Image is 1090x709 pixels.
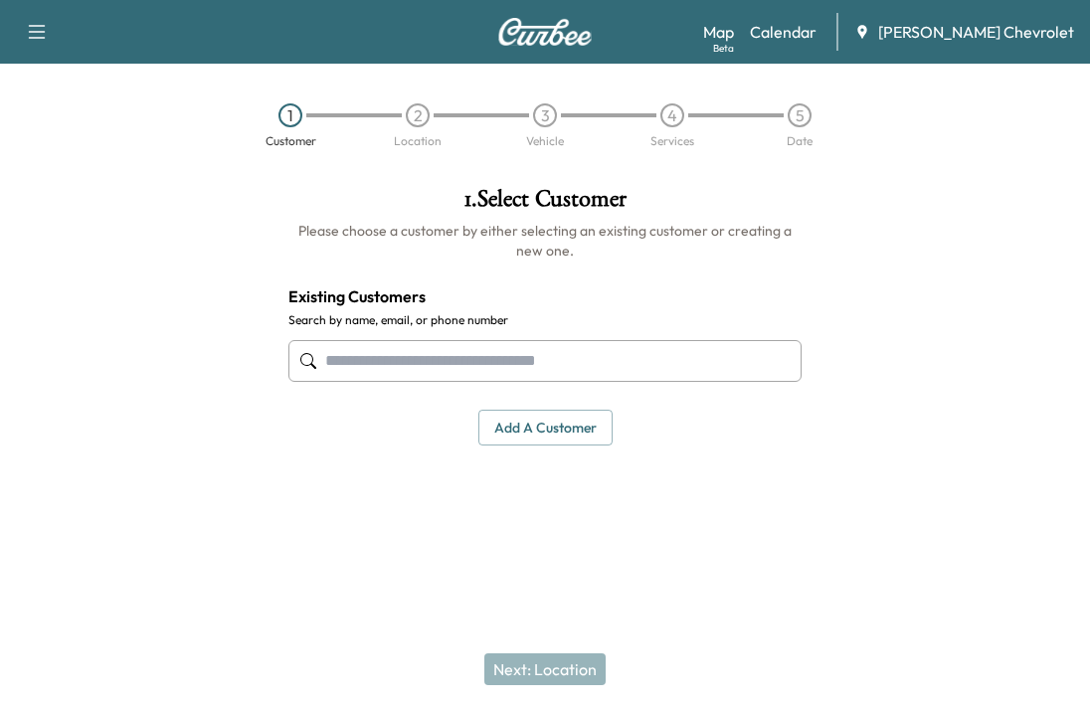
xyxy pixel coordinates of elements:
[533,103,557,127] div: 3
[660,103,684,127] div: 4
[266,135,316,147] div: Customer
[497,18,593,46] img: Curbee Logo
[787,135,813,147] div: Date
[406,103,430,127] div: 2
[278,103,302,127] div: 1
[478,410,613,446] button: Add a customer
[288,312,802,328] label: Search by name, email, or phone number
[788,103,812,127] div: 5
[288,284,802,308] h4: Existing Customers
[650,135,694,147] div: Services
[750,20,817,44] a: Calendar
[526,135,564,147] div: Vehicle
[288,221,802,261] h6: Please choose a customer by either selecting an existing customer or creating a new one.
[713,41,734,56] div: Beta
[703,20,734,44] a: MapBeta
[288,187,802,221] h1: 1 . Select Customer
[394,135,442,147] div: Location
[878,20,1074,44] span: [PERSON_NAME] Chevrolet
